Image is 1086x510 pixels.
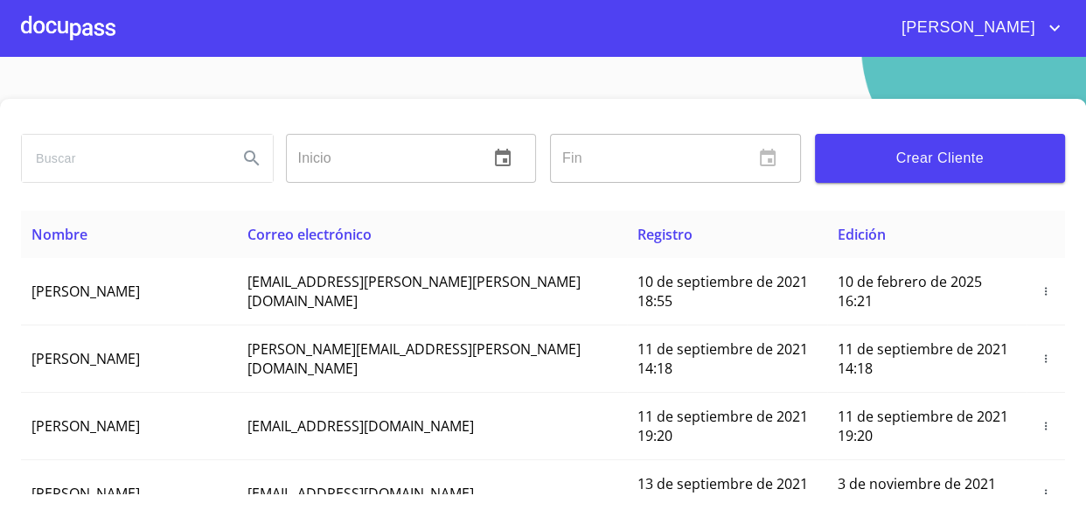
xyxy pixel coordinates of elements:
input: search [22,135,224,182]
span: [EMAIL_ADDRESS][PERSON_NAME][PERSON_NAME][DOMAIN_NAME] [247,272,581,311]
span: [EMAIL_ADDRESS][DOMAIN_NAME] [247,484,474,503]
span: Crear Cliente [829,146,1052,171]
span: [PERSON_NAME][EMAIL_ADDRESS][PERSON_NAME][DOMAIN_NAME] [247,339,581,378]
span: [PERSON_NAME] [31,484,140,503]
span: 11 de septiembre de 2021 19:20 [838,407,1008,445]
span: 11 de septiembre de 2021 14:18 [637,339,808,378]
span: 11 de septiembre de 2021 19:20 [637,407,808,445]
span: [EMAIL_ADDRESS][DOMAIN_NAME] [247,416,474,436]
span: Registro [637,225,693,244]
span: [PERSON_NAME] [31,349,140,368]
span: 11 de septiembre de 2021 14:18 [838,339,1008,378]
span: [PERSON_NAME] [888,14,1044,42]
button: Search [231,137,273,179]
button: Crear Cliente [815,134,1066,183]
span: Correo electrónico [247,225,372,244]
span: [PERSON_NAME] [31,282,140,301]
span: 10 de septiembre de 2021 18:55 [637,272,808,311]
span: Nombre [31,225,87,244]
span: Edición [838,225,886,244]
button: account of current user [888,14,1065,42]
span: 10 de febrero de 2025 16:21 [838,272,982,311]
span: [PERSON_NAME] [31,416,140,436]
